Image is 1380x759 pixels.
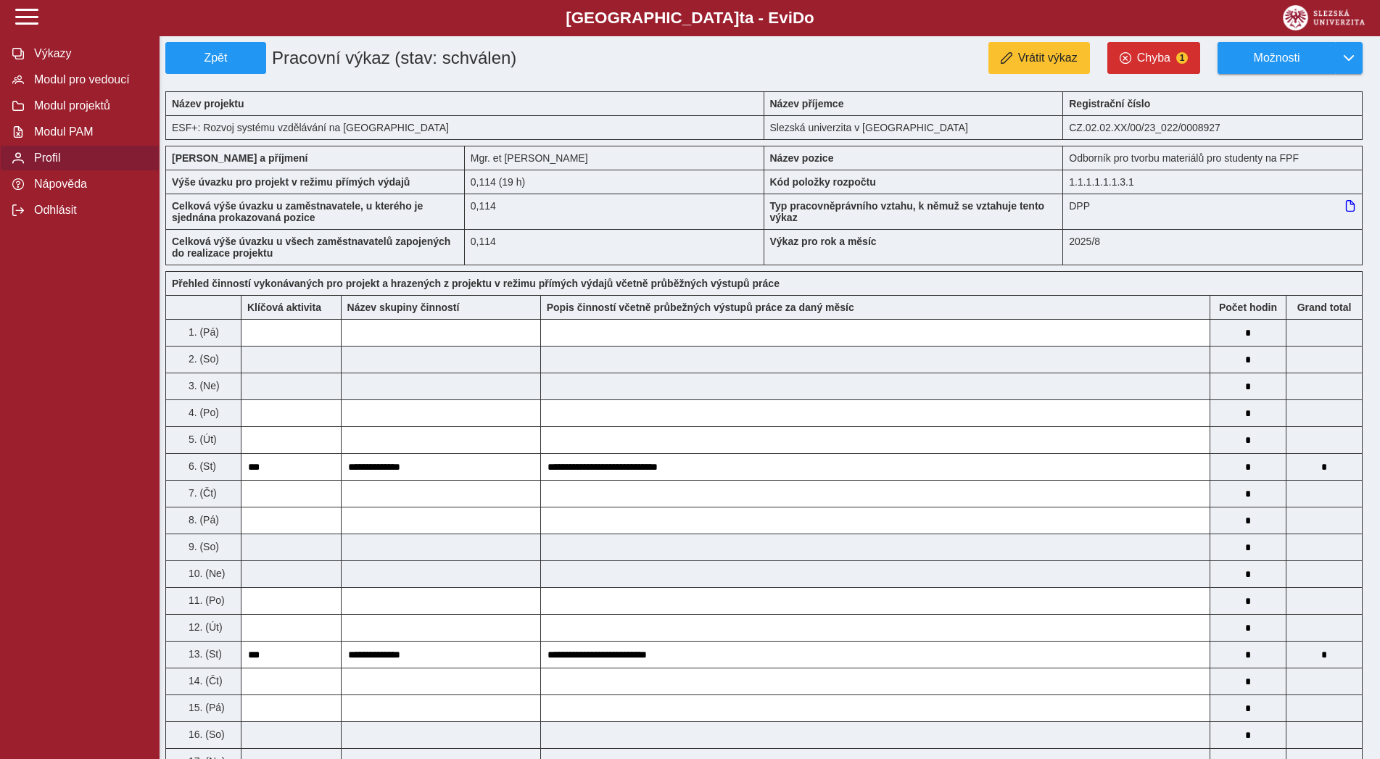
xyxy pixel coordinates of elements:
[465,229,764,265] div: 0,114
[1063,194,1363,229] div: DPP
[186,541,219,552] span: 9. (So)
[1230,51,1323,65] span: Možnosti
[804,9,814,27] span: o
[44,9,1336,28] b: [GEOGRAPHIC_DATA] a - Evi
[186,621,223,633] span: 12. (Út)
[172,152,307,164] b: [PERSON_NAME] a příjmení
[186,460,216,472] span: 6. (St)
[165,115,764,140] div: ESF+: Rozvoj systému vzdělávání na [GEOGRAPHIC_DATA]
[186,648,222,660] span: 13. (St)
[1176,52,1188,64] span: 1
[172,278,780,289] b: Přehled činností vykonávaných pro projekt a hrazených z projektu v režimu přímých výdajů včetně p...
[247,302,321,313] b: Klíčová aktivita
[347,302,460,313] b: Název skupiny činností
[1283,5,1365,30] img: logo_web_su.png
[1218,42,1335,74] button: Možnosti
[1286,302,1362,313] b: Suma za den přes všechny výkazy
[1018,51,1078,65] span: Vrátit výkaz
[186,568,226,579] span: 10. (Ne)
[1107,42,1200,74] button: Chyba1
[186,675,223,687] span: 14. (Čt)
[30,73,147,86] span: Modul pro vedoucí
[465,194,764,229] div: 0,114
[988,42,1090,74] button: Vrátit výkaz
[186,702,225,713] span: 15. (Pá)
[266,42,669,74] h1: Pracovní výkaz (stav: schválen)
[186,434,217,445] span: 5. (Út)
[30,204,147,217] span: Odhlásit
[793,9,804,27] span: D
[770,176,876,188] b: Kód položky rozpočtu
[172,176,410,188] b: Výše úvazku pro projekt v režimu přímých výdajů
[30,99,147,112] span: Modul projektů
[764,115,1064,140] div: Slezská univerzita v [GEOGRAPHIC_DATA]
[172,200,423,223] b: Celková výše úvazku u zaměstnavatele, u kterého je sjednána prokazovaná pozice
[770,236,877,247] b: Výkaz pro rok a měsíc
[30,152,147,165] span: Profil
[465,146,764,170] div: Mgr. et [PERSON_NAME]
[186,326,219,338] span: 1. (Pá)
[165,42,266,74] button: Zpět
[186,594,225,606] span: 11. (Po)
[770,200,1045,223] b: Typ pracovněprávního vztahu, k němuž se vztahuje tento výkaz
[30,47,147,60] span: Výkazy
[172,98,244,109] b: Název projektu
[770,152,834,164] b: Název pozice
[1137,51,1170,65] span: Chyba
[1063,146,1363,170] div: Odborník pro tvorbu materiálů pro studenty na FPF
[186,353,219,365] span: 2. (So)
[172,236,450,259] b: Celková výše úvazku u všech zaměstnavatelů zapojených do realizace projektu
[1063,115,1363,140] div: CZ.02.02.XX/00/23_022/0008927
[172,51,260,65] span: Zpět
[186,380,220,391] span: 3. (Ne)
[1210,302,1286,313] b: Počet hodin
[465,170,764,194] div: 0,114 (19 h)
[30,125,147,138] span: Modul PAM
[739,9,744,27] span: t
[30,178,147,191] span: Nápověda
[186,407,219,418] span: 4. (Po)
[1063,170,1363,194] div: 1.1.1.1.1.1.3.1
[186,487,217,499] span: 7. (Čt)
[770,98,844,109] b: Název příjemce
[186,514,219,526] span: 8. (Pá)
[1069,98,1150,109] b: Registrační číslo
[547,302,854,313] b: Popis činností včetně průbežných výstupů práce za daný měsíc
[186,729,225,740] span: 16. (So)
[1063,229,1363,265] div: 2025/8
